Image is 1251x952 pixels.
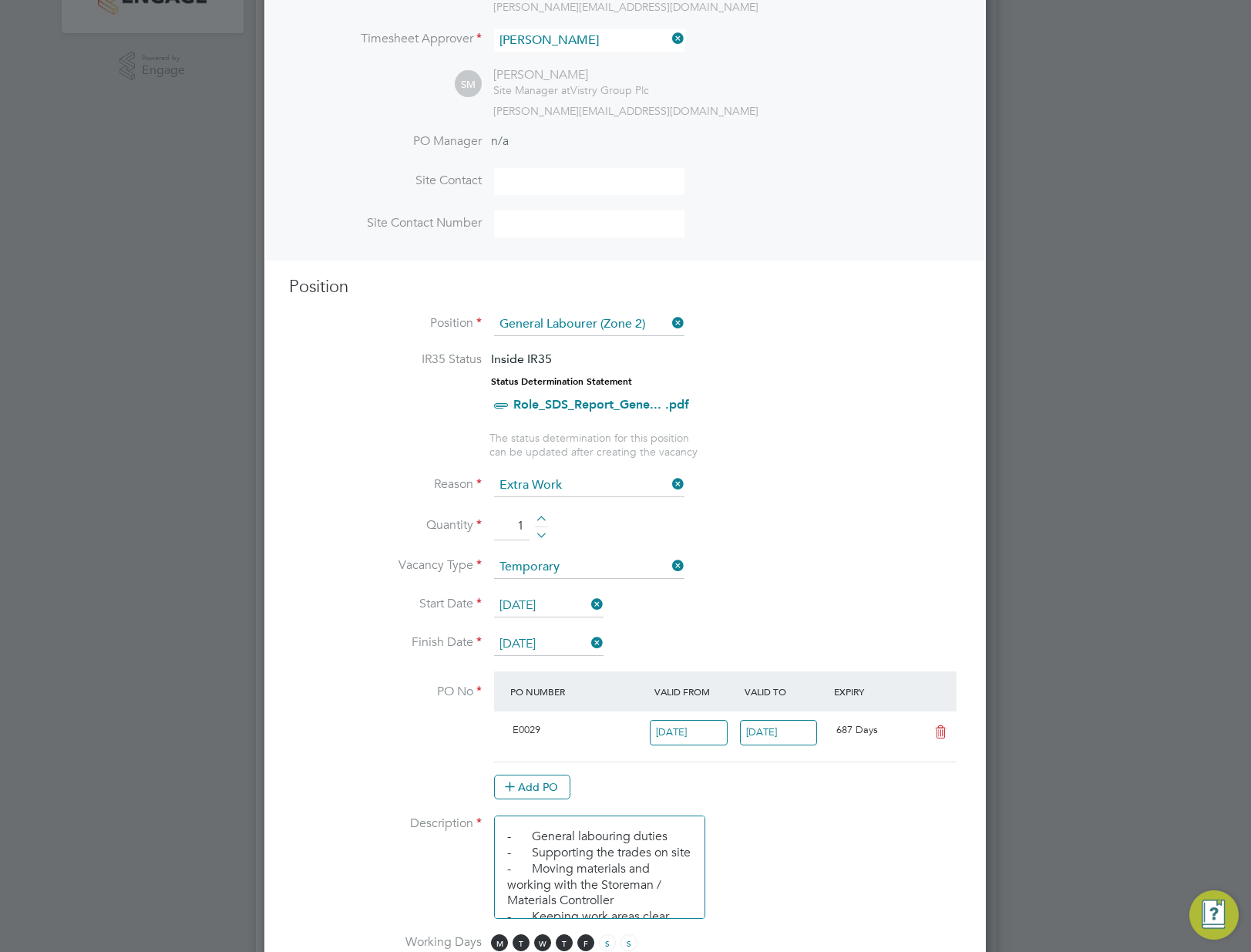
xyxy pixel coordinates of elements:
label: Finish Date [289,634,482,651]
label: Working Days [289,934,482,950]
label: PO Manager [289,133,482,150]
div: PO Number [506,678,651,705]
button: Engage Resource Center [1189,890,1239,940]
input: Search for... [494,29,684,52]
input: Select one [494,633,604,656]
input: Select one [494,594,604,617]
h3: Position [289,276,961,298]
label: Site Contact Number [289,215,482,231]
label: Position [289,315,482,331]
input: Select one [494,556,684,579]
span: W [534,934,551,951]
div: Valid To [741,678,831,705]
div: Expiry [830,678,920,705]
label: Site Contact [289,173,482,189]
label: Vacancy Type [289,557,482,574]
button: Add PO [494,775,570,799]
span: SM [455,71,482,98]
div: [PERSON_NAME] [493,67,649,83]
span: [PERSON_NAME][EMAIL_ADDRESS][DOMAIN_NAME] [493,104,758,118]
label: Description [289,816,482,832]
span: F [577,934,594,951]
label: IR35 Status [289,352,482,368]
span: M [491,934,508,951]
input: Select one [740,720,818,745]
span: S [620,934,637,951]
label: Quantity [289,517,482,533]
span: S [599,934,616,951]
label: Reason [289,476,482,493]
span: Inside IR35 [491,352,552,366]
strong: Status Determination Statement [491,376,632,387]
span: The status determination for this position can be updated after creating the vacancy [489,431,698,459]
span: Site Manager at [493,83,570,97]
span: 687 Days [836,723,878,736]
div: Valid From [651,678,741,705]
label: Timesheet Approver [289,31,482,47]
div: Vistry Group Plc [493,83,649,97]
label: PO No [289,684,482,700]
input: Select one [494,474,684,497]
a: Role_SDS_Report_Gene... .pdf [513,397,689,412]
span: T [556,934,573,951]
label: Start Date [289,596,482,612]
input: Select one [650,720,728,745]
span: n/a [491,133,509,149]
input: Search for... [494,313,684,336]
span: T [513,934,530,951]
span: E0029 [513,723,540,736]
